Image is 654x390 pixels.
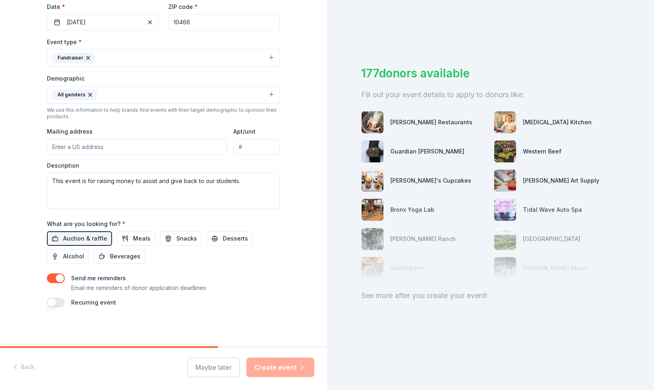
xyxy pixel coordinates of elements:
img: photo for Ethan Stowell Restaurants [362,111,383,133]
label: Recurring event [71,299,116,306]
span: Meals [133,234,150,243]
div: [MEDICAL_DATA] Kitchen [523,117,592,127]
label: Demographic [47,75,85,83]
span: Beverages [110,251,140,261]
button: Desserts [207,231,253,246]
div: [PERSON_NAME] Restaurants [390,117,472,127]
input: # [233,139,280,155]
button: [DATE] [47,14,159,30]
textarea: This event is for raising money to assist and give back to our students. [47,173,280,209]
label: Event type [47,38,82,46]
button: Snacks [160,231,202,246]
div: All genders [52,90,97,100]
p: Email me reminders of donor application deadlines [71,283,206,293]
button: Meals [117,231,155,246]
label: Apt/unit [233,128,256,136]
div: We use this information to help brands find events with their target demographic to sponsor their... [47,107,280,120]
div: Fill out your event details to apply to donors like: [361,88,620,101]
div: Western Beef [523,147,561,156]
img: photo for Western Beef [494,141,516,162]
div: Guardian [PERSON_NAME] [390,147,464,156]
label: Send me reminders [71,275,126,281]
label: Date [47,3,159,11]
span: Auction & raffle [63,234,107,243]
input: Enter a US address [47,139,227,155]
span: Alcohol [63,251,84,261]
div: 177 donors available [361,65,620,82]
div: See more after you create your event! [361,289,620,302]
img: photo for Trekell Art Supply [494,170,516,192]
div: Fundraiser [52,53,95,63]
label: Description [47,162,79,170]
div: [PERSON_NAME]'s Cupcakes [390,176,471,185]
img: photo for Guardian Angel Device [362,141,383,162]
img: photo for Molly's Cupcakes [362,170,383,192]
button: All genders [47,86,280,104]
button: Fundraiser [47,49,280,67]
span: Snacks [176,234,197,243]
img: photo for Taste Buds Kitchen [494,111,516,133]
span: Desserts [223,234,248,243]
div: [PERSON_NAME] Art Supply [523,176,599,185]
label: ZIP code [168,3,198,11]
label: Mailing address [47,128,93,136]
button: Auction & raffle [47,231,112,246]
label: What are you looking for? [47,220,125,228]
button: Beverages [94,249,145,264]
input: 12345 (U.S. only) [168,14,280,30]
button: Alcohol [47,249,89,264]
